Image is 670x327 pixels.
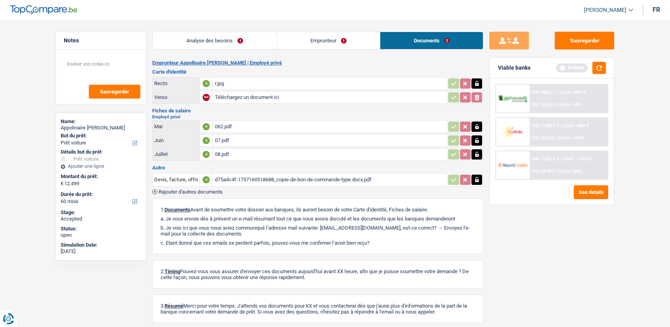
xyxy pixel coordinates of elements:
span: NAI: 1 050,7 € [532,123,559,128]
div: Stage: [61,209,141,216]
div: 062.pdf [214,121,445,133]
button: Sauvegarder [89,85,140,99]
div: A [203,123,210,130]
h5: Notes [64,37,138,44]
button: See details [574,185,608,199]
span: DTI: 56.24% [532,102,555,107]
div: Appolinaire [PERSON_NAME] [61,125,141,131]
span: NAI: 980,2 € [532,90,556,95]
span: NAI: 1 232,5 € [532,156,559,162]
div: A [203,80,210,87]
img: AlphaCredit [498,94,527,103]
button: Sauvegarder [555,32,614,49]
p: 2. Pouvez-vous vous assurer d'envoyer ces documents aujourd'hui avant XX heure, afin que je puiss... [161,268,475,280]
div: r.jpg [214,78,445,89]
div: [DATE] [61,248,141,255]
span: Rajouter d'autres documents [159,189,223,194]
span: [PERSON_NAME] [584,7,626,13]
div: Recto [154,80,198,86]
label: Durée du prêt: [61,191,140,198]
span: Limit: <50% [559,102,582,107]
div: Simulation Date: [61,242,141,248]
span: Limit: >850 € [560,90,586,95]
div: Ajouter une ligne [61,163,141,169]
span: Limit: <65% [559,169,582,174]
img: Record Credits [498,158,527,172]
div: fr [653,6,660,13]
img: Cofidis [498,124,527,139]
a: Analyse des besoins [153,32,276,49]
p: c. Etant donné que ces emails se perdent parfois, pouvez-vous me confirmer l’avoir bien reçu? [161,240,475,246]
div: Mai [154,124,198,129]
span: / [557,90,559,95]
span: / [560,156,562,162]
h3: Autre [152,165,483,170]
div: NA [203,94,210,101]
h3: Carte d'identité [152,69,483,74]
span: Documents [165,207,190,213]
a: Documents [380,32,483,49]
div: Juin [154,137,198,143]
label: Montant du prêt: [61,173,140,180]
div: Status: [61,226,141,232]
div: Accepted [61,216,141,222]
div: 08.pdf [214,148,445,160]
span: Résumé [165,303,183,309]
p: 1. Avant de soumettre votre dossier aux banques, ils auront besoin de votre Carte d'identité, Fic... [161,207,475,213]
span: € [61,181,63,187]
div: Refresh [556,63,588,72]
div: Juillet [154,151,198,157]
img: TopCompare Logo [10,5,77,15]
span: Timing [165,268,180,274]
div: Name: [61,118,141,125]
div: A [203,151,210,158]
a: Emprunteur [277,32,380,49]
div: d75a4c4f-1757160518688_copie-de-bon-de-commande-type.docx.pdf [214,174,445,186]
div: 07.pdf [214,135,445,146]
p: b. Je vois ici que vous nous aviez communiqué l’adresse mail suivante: [EMAIL_ADDRESS][DOMAIN_NA... [161,225,475,237]
div: Viable banks [498,65,530,71]
span: Limit: <100% [559,135,584,141]
label: But du prêt: [61,133,140,139]
div: open [61,232,141,238]
div: Verso [154,94,198,100]
button: Rajouter d'autres documents [152,189,223,194]
span: / [556,169,558,174]
p: 3. Merci pour votre temps. J'attends vos documents pour XX et vous contacterai dès que j'aurai p... [161,303,475,315]
span: / [556,135,558,141]
h2: Emprunteur Appolinaire [PERSON_NAME] | Employé privé [152,60,483,66]
span: Limit: >800 € [563,123,589,128]
span: / [556,102,558,107]
a: [PERSON_NAME] [578,4,633,17]
div: Détails but du prêt [61,149,141,155]
span: DTI: 50.49% [532,169,555,174]
p: a. Je vous envoie dès à présent un e-mail résumant tout ce que nous avons discuté et les doc... [161,216,475,222]
span: Limit: >1.033 € [563,156,592,162]
h2: Employé privé [152,115,483,119]
div: A [203,176,210,183]
span: Sauvegarder [100,89,129,94]
span: DTI: 54.52% [532,135,555,141]
span: / [560,123,562,128]
h3: Fiches de salaire [152,108,483,113]
div: A [203,137,210,144]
